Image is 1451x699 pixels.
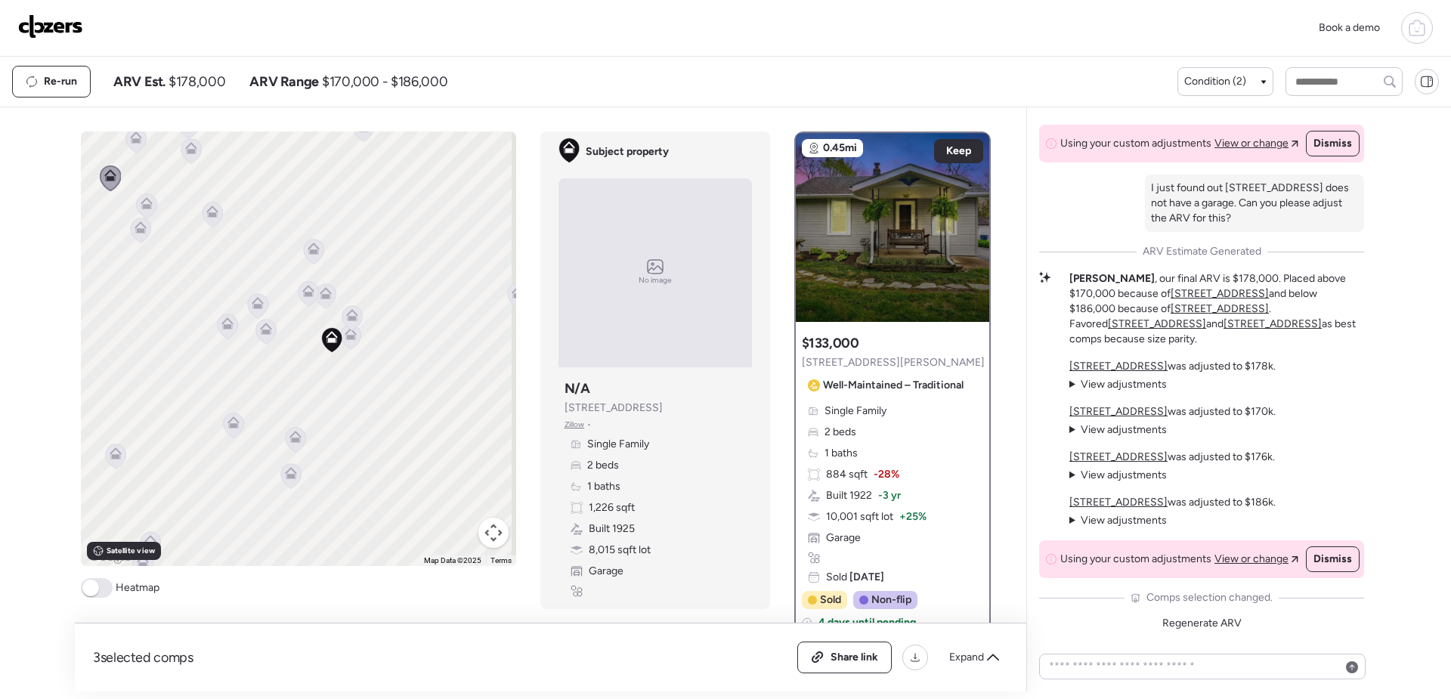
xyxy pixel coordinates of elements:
[1171,287,1269,300] a: [STREET_ADDRESS]
[1069,377,1167,392] summary: View adjustments
[639,274,672,286] span: No image
[1069,450,1168,463] a: [STREET_ADDRESS]
[587,437,649,452] span: Single Family
[1069,404,1276,419] p: was adjusted to $170k.
[825,404,886,419] span: Single Family
[587,419,591,431] span: •
[1069,450,1275,465] p: was adjusted to $176k.
[565,401,663,416] span: [STREET_ADDRESS]
[871,592,911,608] span: Non-flip
[1214,552,1298,567] a: View or change
[1319,21,1380,34] span: Book a demo
[1081,423,1167,436] span: View adjustments
[825,425,856,440] span: 2 beds
[899,509,927,524] span: + 25%
[1060,136,1211,151] span: Using your custom adjustments
[424,556,481,564] span: Map Data ©2025
[1108,317,1206,330] a: [STREET_ADDRESS]
[1162,617,1242,629] span: Regenerate ARV
[107,545,155,557] span: Satellite view
[85,546,135,566] a: Open this area in Google Maps (opens a new window)
[818,615,916,630] span: 4 days until pending
[826,570,884,585] span: Sold
[826,509,893,524] span: 10,001 sqft lot
[946,144,971,159] span: Keep
[589,500,635,515] span: 1,226 sqft
[1224,317,1322,330] a: [STREET_ADDRESS]
[1143,244,1261,259] span: ARV Estimate Generated
[490,556,512,564] a: Terms (opens in new tab)
[589,543,651,558] span: 8,015 sqft lot
[44,74,77,89] span: Re-run
[565,379,590,397] h3: N/A
[565,419,585,431] span: Zillow
[1069,360,1168,373] a: [STREET_ADDRESS]
[949,650,984,665] span: Expand
[1069,495,1276,510] p: was adjusted to $186k.
[589,521,635,537] span: Built 1925
[169,73,225,91] span: $178,000
[831,650,878,665] span: Share link
[113,73,166,91] span: ARV Est.
[1214,136,1298,151] a: View or change
[249,73,319,91] span: ARV Range
[1081,378,1167,391] span: View adjustments
[823,378,964,393] span: Well-Maintained – Traditional
[878,488,901,503] span: -3 yr
[1171,302,1269,315] a: [STREET_ADDRESS]
[825,446,858,461] span: 1 baths
[587,458,619,473] span: 2 beds
[1069,496,1168,509] a: [STREET_ADDRESS]
[478,518,509,548] button: Map camera controls
[1069,272,1155,285] strong: [PERSON_NAME]
[1081,469,1167,481] span: View adjustments
[1069,468,1167,483] summary: View adjustments
[826,530,861,546] span: Garage
[1313,552,1352,567] span: Dismiss
[1069,513,1167,528] summary: View adjustments
[85,546,135,566] img: Google
[1214,552,1289,567] span: View or change
[1184,74,1246,89] span: Condition (2)
[874,467,899,482] span: -28%
[823,141,857,156] span: 0.45mi
[802,334,859,352] h3: $133,000
[1069,405,1168,418] a: [STREET_ADDRESS]
[18,14,83,39] img: Logo
[826,488,872,503] span: Built 1922
[1069,271,1364,347] p: , our final ARV is $178,000. Placed above $170,000 because of and below $186,000 because of . Fav...
[802,355,985,370] span: [STREET_ADDRESS][PERSON_NAME]
[847,571,884,583] span: [DATE]
[1060,552,1211,567] span: Using your custom adjustments
[1146,590,1273,605] span: Comps selection changed.
[589,564,623,579] span: Garage
[587,479,620,494] span: 1 baths
[1313,136,1352,151] span: Dismiss
[1069,359,1276,374] p: was adjusted to $178k.
[586,144,669,159] span: Subject property
[1069,422,1167,438] summary: View adjustments
[1081,514,1167,527] span: View adjustments
[1214,136,1289,151] span: View or change
[826,467,868,482] span: 884 sqft
[93,648,193,667] span: 3 selected comps
[1151,181,1358,226] p: I just found out [STREET_ADDRESS] does not have a garage. Can you please adjust the ARV for this?
[322,73,447,91] span: $170,000 - $186,000
[820,592,841,608] span: Sold
[116,580,159,595] span: Heatmap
